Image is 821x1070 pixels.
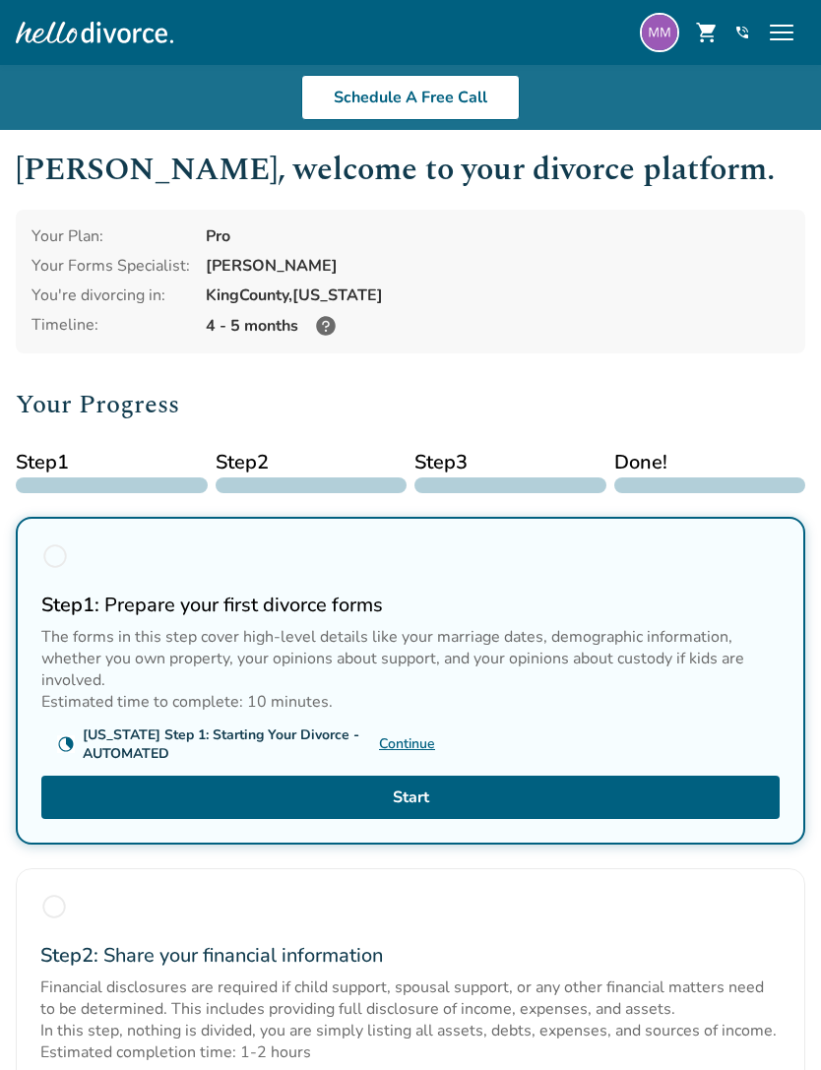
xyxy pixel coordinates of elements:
span: radio_button_unchecked [40,893,68,920]
div: King County, [US_STATE] [206,284,789,306]
div: Pro [206,225,789,247]
strong: Step 1 : [41,592,99,618]
h1: [PERSON_NAME] , welcome to your divorce platform. [16,146,805,194]
div: [US_STATE] Step 1: Starting Your Divorce - AUTOMATED [83,725,379,763]
div: Your Plan: [32,225,190,247]
strong: Step 2 : [40,942,98,969]
div: 4 - 5 months [206,314,789,338]
iframe: Chat Widget [723,976,821,1070]
a: Schedule A Free Call [301,75,520,120]
p: Financial disclosures are required if child support, spousal support, or any other financial matt... [40,976,781,1020]
p: The forms in this step cover high-level details like your marriage dates, demographic information... [41,626,780,691]
a: Start [41,776,780,819]
span: Step 1 [16,448,208,477]
span: Step 2 [216,448,408,477]
h2: Prepare your first divorce forms [41,592,780,618]
span: radio_button_unchecked [41,542,69,570]
span: Done! [614,448,806,477]
span: Step 3 [414,448,606,477]
span: shopping_cart [695,21,719,44]
div: You're divorcing in: [32,284,190,306]
p: Estimated completion time: 1-2 hours [40,1041,781,1063]
div: Timeline: [32,314,190,338]
img: matthew.marr19@gmail.com [640,13,679,52]
span: clock_loader_40 [57,735,75,753]
div: Your Forms Specialist: [32,255,190,277]
h2: Share your financial information [40,942,781,969]
p: Estimated time to complete: 10 minutes. [41,691,780,713]
div: [PERSON_NAME] [206,255,789,277]
a: phone_in_talk [734,25,750,40]
h2: Your Progress [16,385,805,424]
p: In this step, nothing is divided, you are simply listing all assets, debts, expenses, and sources... [40,1020,781,1041]
a: Continue [379,734,435,753]
span: menu [766,17,797,48]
